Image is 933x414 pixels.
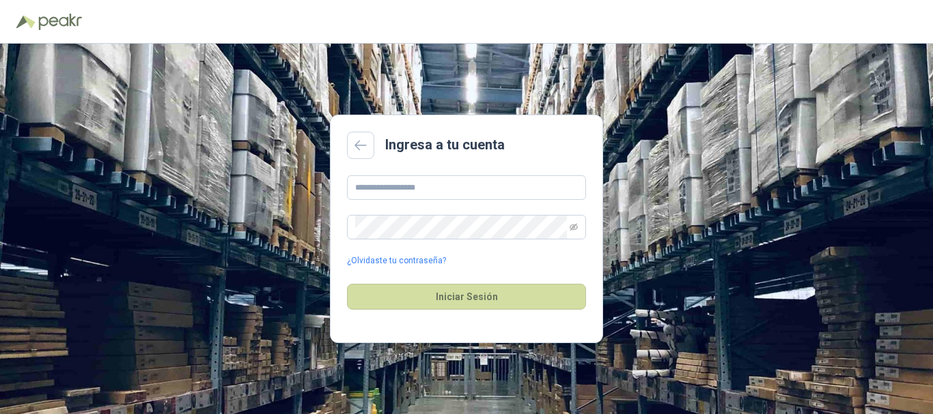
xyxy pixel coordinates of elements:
button: Iniciar Sesión [347,284,586,310]
a: ¿Olvidaste tu contraseña? [347,254,446,267]
span: eye-invisible [570,223,578,231]
img: Peakr [38,14,82,30]
h2: Ingresa a tu cuenta [385,134,505,156]
img: Logo [16,15,36,29]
